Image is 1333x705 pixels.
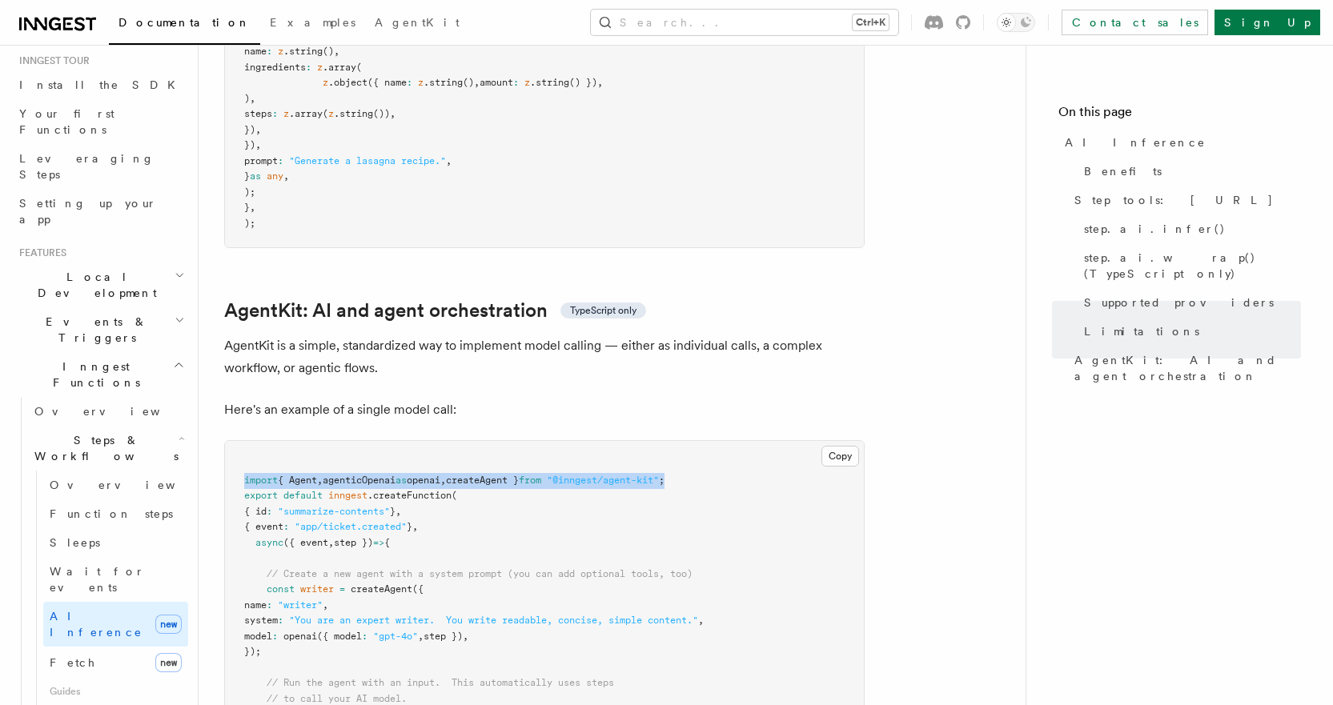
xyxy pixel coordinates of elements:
[13,314,175,346] span: Events & Triggers
[407,521,412,532] span: }
[1084,250,1301,282] span: step.ai.wrap() (TypeScript only)
[1084,323,1199,339] span: Limitations
[659,475,664,486] span: ;
[43,647,188,679] a: Fetchnew
[19,197,157,226] span: Setting up your app
[373,631,418,642] span: "gpt-4o"
[50,479,215,491] span: Overview
[13,144,188,189] a: Leveraging Steps
[328,108,334,119] span: z
[524,77,530,88] span: z
[295,521,407,532] span: "app/ticket.created"
[43,557,188,602] a: Wait for events
[34,405,199,418] span: Overview
[50,536,100,549] span: Sleeps
[244,646,261,657] span: });
[244,46,267,57] span: name
[1078,243,1301,288] a: step.ai.wrap() (TypeScript only)
[289,615,698,626] span: "You are an expert writer. You write readable, concise, simple content."
[244,490,278,501] span: export
[1084,294,1274,310] span: Supported providers
[19,152,155,181] span: Leveraging Steps
[480,77,513,88] span: amount
[412,583,424,595] span: ({
[519,475,541,486] span: from
[28,397,188,426] a: Overview
[13,246,66,259] span: Features
[224,334,865,379] p: AgentKit is a simple, standardized way to implement model calling — either as individual calls, a...
[244,124,255,135] span: })
[317,631,362,642] span: ({ model
[244,202,250,213] span: }
[323,62,356,73] span: .array
[997,13,1035,32] button: Toggle dark mode
[440,475,446,486] span: ,
[1084,163,1162,179] span: Benefits
[109,5,260,45] a: Documentation
[267,170,283,182] span: any
[267,46,272,57] span: :
[395,475,407,486] span: as
[244,615,278,626] span: system
[13,54,90,67] span: Inngest tour
[1068,186,1301,214] a: Step tools: [URL]
[270,16,355,29] span: Examples
[698,615,704,626] span: ,
[267,506,272,517] span: :
[283,46,323,57] span: .string
[390,506,395,517] span: }
[323,46,334,57] span: ()
[244,170,250,182] span: }
[339,583,345,595] span: =
[283,631,317,642] span: openai
[43,499,188,528] a: Function steps
[323,108,328,119] span: (
[244,155,278,166] span: prompt
[1074,192,1274,208] span: Step tools: [URL]
[244,139,255,150] span: })
[569,77,597,88] span: () })
[328,537,334,548] span: ,
[373,537,384,548] span: =>
[1068,346,1301,391] a: AgentKit: AI and agent orchestration
[13,307,188,352] button: Events & Triggers
[317,62,323,73] span: z
[334,537,373,548] span: step })
[19,107,114,136] span: Your first Functions
[244,506,267,517] span: { id
[283,108,289,119] span: z
[1215,10,1320,35] a: Sign Up
[474,77,480,88] span: ,
[334,108,373,119] span: .string
[13,269,175,301] span: Local Development
[267,693,407,704] span: // to call your AI model.
[267,599,272,611] span: :
[1065,134,1206,150] span: AI Inference
[278,155,283,166] span: :
[244,599,267,611] span: name
[50,656,96,669] span: Fetch
[250,202,255,213] span: ,
[317,475,323,486] span: ,
[446,155,452,166] span: ,
[1078,157,1301,186] a: Benefits
[1062,10,1208,35] a: Contact sales
[244,521,283,532] span: { event
[13,189,188,234] a: Setting up your app
[328,490,367,501] span: inngest
[1058,128,1301,157] a: AI Inference
[244,218,255,229] span: );
[351,583,412,595] span: createAgent
[1058,102,1301,128] h4: On this page
[250,170,261,182] span: as
[1078,288,1301,317] a: Supported providers
[255,139,261,150] span: ,
[283,170,289,182] span: ,
[367,77,407,88] span: ({ name
[463,631,468,642] span: ,
[50,565,145,594] span: Wait for events
[13,359,173,391] span: Inngest Functions
[43,679,188,704] span: Guides
[362,631,367,642] span: :
[278,599,323,611] span: "writer"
